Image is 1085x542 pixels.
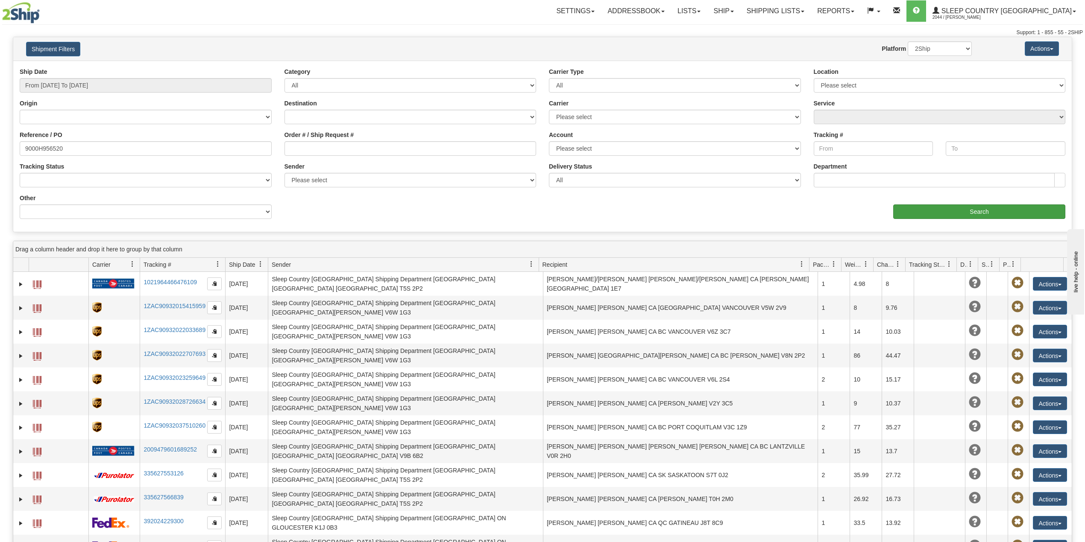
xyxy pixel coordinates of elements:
[1012,492,1023,504] span: Pickup Not Assigned
[1033,301,1067,315] button: Actions
[33,277,41,290] a: Label
[933,13,997,22] span: 2044 / [PERSON_NAME]
[225,272,268,296] td: [DATE]
[33,372,41,386] a: Label
[92,278,134,289] img: 20 - Canada Post
[207,277,222,290] button: Copy to clipboard
[207,445,222,457] button: Copy to clipboard
[33,396,41,410] a: Label
[891,257,905,271] a: Charge filter column settings
[272,260,291,269] span: Sender
[92,302,101,313] img: 8 - UPS
[268,320,543,344] td: Sleep Country [GEOGRAPHIC_DATA] Shipping Department [GEOGRAPHIC_DATA] [GEOGRAPHIC_DATA][PERSON_NA...
[92,422,101,432] img: 8 - UPS
[850,463,882,487] td: 35.99
[17,352,25,360] a: Expand
[818,296,850,320] td: 1
[144,374,205,381] a: 1ZAC90932023259649
[33,324,41,338] a: Label
[850,296,882,320] td: 8
[207,469,222,481] button: Copy to clipboard
[17,376,25,384] a: Expand
[543,487,818,511] td: [PERSON_NAME] [PERSON_NAME] CA [PERSON_NAME] T0H 2M0
[144,350,205,357] a: 1ZAC90932022707693
[1033,516,1067,530] button: Actions
[963,257,978,271] a: Delivery Status filter column settings
[144,446,197,453] a: 2009479601689252
[92,260,111,269] span: Carrier
[225,391,268,415] td: [DATE]
[845,260,863,269] span: Weight
[814,162,847,171] label: Department
[882,44,906,53] label: Platform
[2,2,40,23] img: logo2044.jpg
[882,463,914,487] td: 27.72
[814,99,835,108] label: Service
[543,415,818,439] td: [PERSON_NAME] [PERSON_NAME] CA BC PORT COQUITLAM V3C 1Z9
[818,272,850,296] td: 1
[1006,257,1020,271] a: Pickup Status filter column settings
[1012,468,1023,480] span: Pickup Not Assigned
[1033,396,1067,410] button: Actions
[253,257,268,271] a: Ship Date filter column settings
[144,260,171,269] span: Tracking #
[543,367,818,391] td: [PERSON_NAME] [PERSON_NAME] CA BC VANCOUVER V6L 2S4
[969,420,981,432] span: Unknown
[882,296,914,320] td: 9.76
[284,131,354,139] label: Order # / Ship Request #
[985,257,999,271] a: Shipment Issues filter column settings
[969,492,981,504] span: Unknown
[207,373,222,386] button: Copy to clipboard
[882,415,914,439] td: 35.27
[542,260,567,269] span: Recipient
[33,300,41,314] a: Label
[144,422,205,429] a: 1ZAC90932037510260
[20,67,47,76] label: Ship Date
[550,0,601,22] a: Settings
[969,277,981,289] span: Unknown
[2,29,1083,36] div: Support: 1 - 855 - 55 - 2SHIP
[877,260,895,269] span: Charge
[1033,277,1067,291] button: Actions
[284,67,311,76] label: Category
[795,257,809,271] a: Recipient filter column settings
[969,396,981,408] span: Unknown
[268,511,543,535] td: Sleep Country [GEOGRAPHIC_DATA] Shipping Department [GEOGRAPHIC_DATA] ON GLOUCESTER K1J 0B3
[1012,444,1023,456] span: Pickup Not Assigned
[543,344,818,367] td: [PERSON_NAME] [GEOGRAPHIC_DATA][PERSON_NAME] CA BC [PERSON_NAME] V8N 2P2
[909,260,946,269] span: Tracking Status
[543,272,818,296] td: [PERSON_NAME]/[PERSON_NAME] [PERSON_NAME]/[PERSON_NAME] CA [PERSON_NAME][GEOGRAPHIC_DATA] 1E7
[969,468,981,480] span: Unknown
[225,487,268,511] td: [DATE]
[225,296,268,320] td: [DATE]
[882,367,914,391] td: 15.17
[268,463,543,487] td: Sleep Country [GEOGRAPHIC_DATA] Shipping Department [GEOGRAPHIC_DATA] [GEOGRAPHIC_DATA] [GEOGRAPH...
[811,0,861,22] a: Reports
[144,518,183,525] a: 392024229300
[942,257,956,271] a: Tracking Status filter column settings
[17,423,25,432] a: Expand
[33,516,41,529] a: Label
[144,494,183,501] a: 335627566839
[20,131,62,139] label: Reference / PO
[818,320,850,344] td: 1
[882,391,914,415] td: 10.37
[20,99,37,108] label: Origin
[850,344,882,367] td: 86
[543,463,818,487] td: [PERSON_NAME] [PERSON_NAME] CA SK SASKATOON S7T 0J2
[20,194,35,202] label: Other
[144,279,197,286] a: 1021964466476109
[268,367,543,391] td: Sleep Country [GEOGRAPHIC_DATA] Shipping Department [GEOGRAPHIC_DATA] [GEOGRAPHIC_DATA][PERSON_NA...
[1033,349,1067,362] button: Actions
[17,399,25,408] a: Expand
[13,241,1072,258] div: grid grouping header
[969,301,981,313] span: Unknown
[20,162,64,171] label: Tracking Status
[882,272,914,296] td: 8
[1012,277,1023,289] span: Pickup Not Assigned
[818,344,850,367] td: 1
[17,280,25,288] a: Expand
[1033,373,1067,386] button: Actions
[850,367,882,391] td: 10
[33,444,41,457] a: Label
